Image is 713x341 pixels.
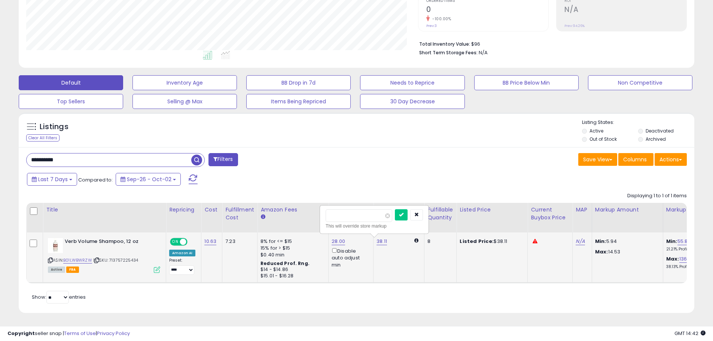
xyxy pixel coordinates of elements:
[7,330,35,337] strong: Copyright
[48,267,65,273] span: All listings currently available for purchase on Amazon
[332,238,345,245] a: 28.00
[679,255,694,263] a: 136.69
[666,238,677,245] b: Min:
[93,257,138,263] span: | SKU: 713757225434
[132,75,237,90] button: Inventory Age
[260,260,310,267] b: Reduced Prof. Rng.
[623,156,647,163] span: Columns
[588,75,692,90] button: Non Competitive
[127,176,171,183] span: Sep-26 - Oct-02
[260,245,323,252] div: 15% for > $15
[38,176,68,183] span: Last 7 Days
[582,119,694,126] p: Listing States:
[332,247,368,268] div: Disable auto adjust min
[171,239,180,245] span: ON
[40,122,68,132] h5: Listings
[576,238,585,245] a: N/A
[204,206,219,214] div: Cost
[32,293,86,301] span: Show: entries
[260,206,325,214] div: Amazon Fees
[204,238,216,245] a: 10.63
[7,330,130,337] div: seller snap | |
[246,94,351,109] button: Items Being Repriced
[360,75,464,90] button: Needs to Reprice
[169,206,198,214] div: Repricing
[97,330,130,337] a: Privacy Policy
[589,128,603,134] label: Active
[169,258,195,275] div: Preset:
[474,75,579,90] button: BB Price Below Min
[595,249,657,255] p: 14.53
[132,94,237,109] button: Selling @ Max
[430,16,451,22] small: -100.00%
[595,248,608,255] strong: Max:
[326,222,423,230] div: This will override store markup
[677,238,691,245] a: 55.88
[260,214,265,220] small: Amazon Fees.
[646,128,674,134] label: Deactivated
[225,206,254,222] div: Fulfillment Cost
[246,75,351,90] button: BB Drop in 7d
[666,255,679,262] b: Max:
[63,257,92,264] a: B01LWBWRZW
[655,153,687,166] button: Actions
[627,192,687,200] div: Displaying 1 to 1 of 1 items
[589,136,617,142] label: Out of Stock
[426,5,548,15] h2: 0
[48,238,63,253] img: 31Vkz-dXHRL._SL40_.jpg
[419,41,470,47] b: Total Inventory Value:
[646,136,666,142] label: Archived
[460,238,494,245] b: Listed Price:
[116,173,181,186] button: Sep-26 - Oct-02
[26,134,60,141] div: Clear All Filters
[564,5,686,15] h2: N/A
[225,238,252,245] div: 7.23
[208,153,238,166] button: Filters
[64,330,96,337] a: Terms of Use
[260,252,323,258] div: $0.40 min
[19,75,123,90] button: Default
[419,39,681,48] li: $96
[260,267,323,273] div: $14 - $14.86
[186,239,198,245] span: OFF
[426,24,437,28] small: Prev: 3
[595,206,660,214] div: Markup Amount
[66,267,79,273] span: FBA
[419,49,478,56] b: Short Term Storage Fees:
[427,238,451,245] div: 8
[578,153,617,166] button: Save View
[360,94,464,109] button: 30 Day Decrease
[46,206,163,214] div: Title
[618,153,653,166] button: Columns
[78,176,113,183] span: Compared to:
[674,330,706,337] span: 2025-10-10 14:42 GMT
[260,273,323,279] div: $15.01 - $16.28
[531,206,569,222] div: Current Buybox Price
[65,238,156,247] b: Verb Volume Shampoo, 12 oz
[377,238,387,245] a: 38.11
[169,250,195,256] div: Amazon AI
[595,238,606,245] strong: Min:
[427,206,453,222] div: Fulfillable Quantity
[19,94,123,109] button: Top Sellers
[48,238,160,272] div: ASIN:
[564,24,585,28] small: Prev: 94.26%
[460,206,524,214] div: Listed Price
[27,173,77,186] button: Last 7 Days
[595,238,657,245] p: 5.94
[460,238,522,245] div: $38.11
[479,49,488,56] span: N/A
[576,206,588,214] div: MAP
[260,238,323,245] div: 8% for <= $15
